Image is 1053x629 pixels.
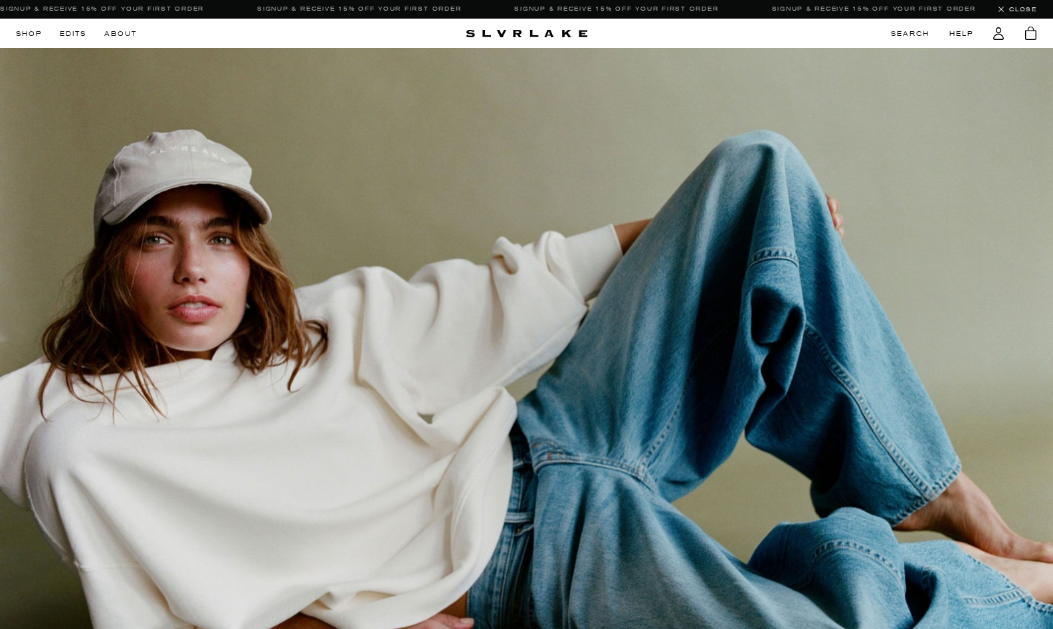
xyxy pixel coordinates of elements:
[891,30,929,39] button: Search
[1024,19,1037,48] button: Show bag
[257,5,461,13] a: Signup & Receive 15% Off Your First Order
[983,5,1053,13] button: Close
[60,30,86,39] button: Edits
[104,30,137,39] a: About
[949,30,973,39] a: Help
[1009,6,1037,14] span: Close
[16,30,42,39] a: Shop
[514,5,718,13] a: Signup & Receive 15% Off Your First Order
[772,5,976,13] a: Signup & Receive 15% Off Your First Order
